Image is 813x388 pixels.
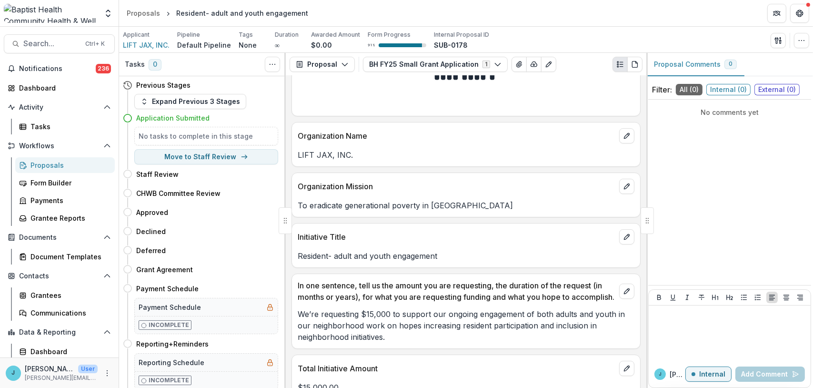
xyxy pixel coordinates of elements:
[627,57,642,72] button: PDF view
[25,364,74,374] p: [PERSON_NAME]
[659,372,662,377] div: Jennifer
[696,292,707,303] button: Strike
[298,250,634,262] p: Resident- adult and youth engagement
[177,40,231,50] p: Default Pipeline
[619,229,634,245] button: edit
[652,84,672,95] p: Filter:
[15,119,115,134] a: Tasks
[30,195,107,205] div: Payments
[729,61,733,67] span: 0
[434,31,489,39] p: Internal Proposal ID
[136,226,166,236] h4: Declined
[25,374,98,382] p: [PERSON_NAME][EMAIL_ADDRESS][PERSON_NAME][DOMAIN_NAME]
[652,107,807,117] p: No comments yet
[363,57,508,72] button: BH FY25 Small Grant Application1
[275,31,299,39] p: Duration
[78,365,98,373] p: User
[19,103,100,112] span: Activity
[706,84,751,95] span: Internal ( 0 )
[19,234,100,242] span: Documents
[4,80,115,96] a: Dashboard
[735,367,805,382] button: Add Comment
[123,6,312,20] nav: breadcrumb
[136,339,209,349] h4: Reporting+Reminders
[12,370,15,376] div: Jennifer
[123,40,170,50] span: LIFT JAX, INC.
[699,370,725,378] p: Internal
[4,100,115,115] button: Open Activity
[30,308,107,318] div: Communications
[298,149,634,161] p: LIFT JAX, INC.
[15,175,115,191] a: Form Builder
[136,80,191,90] h4: Previous Stages
[15,210,115,226] a: Grantee Reports
[30,160,107,170] div: Proposals
[311,40,332,50] p: $0.00
[83,39,107,49] div: Ctrl + K
[619,179,634,194] button: edit
[149,321,189,329] p: Incomplete
[682,292,693,303] button: Italicize
[19,328,100,337] span: Data & Reporting
[653,292,665,303] button: Bold
[781,292,792,303] button: Align Center
[239,40,257,50] p: None
[239,31,253,39] p: Tags
[30,290,107,300] div: Grantees
[136,207,168,217] h4: Approved
[23,39,80,48] span: Search...
[96,64,111,73] span: 236
[4,230,115,245] button: Open Documents
[298,280,615,303] p: In one sentence, tell us the amount you are requesting, the duration of the request (in months or...
[19,142,100,150] span: Workflows
[101,4,115,23] button: Open entity switcher
[19,65,96,73] span: Notifications
[619,128,634,143] button: edit
[19,83,107,93] div: Dashboard
[15,249,115,265] a: Document Templates
[15,305,115,321] a: Communications
[298,130,615,142] p: Organization Name
[139,302,201,312] h5: Payment Schedule
[123,6,164,20] a: Proposals
[619,361,634,376] button: edit
[4,325,115,340] button: Open Data & Reporting
[434,40,468,50] p: SUB-0178
[4,34,115,53] button: Search...
[298,363,615,374] p: Total Initiative Amount
[15,157,115,173] a: Proposals
[298,200,634,211] p: To eradicate generational poverty in [GEOGRAPHIC_DATA]
[754,84,800,95] span: External ( 0 )
[710,292,721,303] button: Heading 1
[176,8,308,18] div: Resident- adult and youth engagement
[139,131,274,141] h5: No tasks to complete in this stage
[4,138,115,153] button: Open Workflows
[30,213,107,223] div: Grantee Reports
[368,42,375,49] p: 91 %
[139,357,204,368] h5: Reporting Schedule
[290,57,355,72] button: Proposal
[136,245,166,255] h4: Deferred
[670,369,685,379] p: [PERSON_NAME]
[149,376,189,385] p: Incomplete
[311,31,360,39] p: Awarded Amount
[136,188,221,198] h4: CHWB Committee Review
[149,59,161,71] span: 0
[4,61,115,76] button: Notifications236
[15,287,115,303] a: Grantees
[136,284,199,294] h4: Payment Schedule
[127,8,160,18] div: Proposals
[767,4,786,23] button: Partners
[512,57,527,72] button: View Attached Files
[123,31,150,39] p: Applicant
[275,40,280,50] p: ∞
[298,181,615,192] p: Organization Mission
[298,231,615,243] p: Initiative Title
[667,292,679,303] button: Underline
[766,292,778,303] button: Align Left
[685,367,732,382] button: Internal
[612,57,628,72] button: Plaintext view
[30,347,107,357] div: Dashboard
[177,31,200,39] p: Pipeline
[4,268,115,284] button: Open Contacts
